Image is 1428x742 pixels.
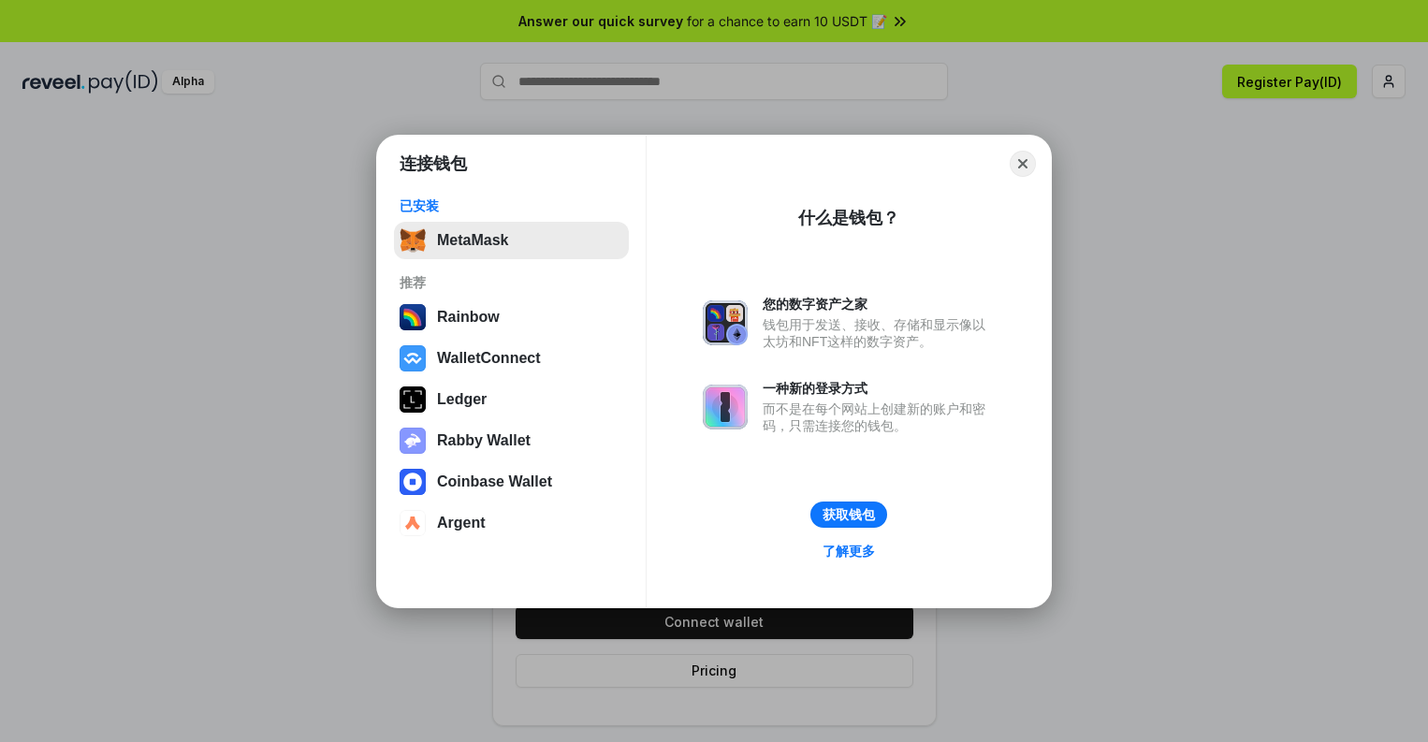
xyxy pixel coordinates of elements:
div: 而不是在每个网站上创建新的账户和密码，只需连接您的钱包。 [763,400,995,434]
div: 什么是钱包？ [798,207,899,229]
div: 您的数字资产之家 [763,296,995,313]
img: svg+xml,%3Csvg%20xmlns%3D%22http%3A%2F%2Fwww.w3.org%2F2000%2Fsvg%22%20fill%3D%22none%22%20viewBox... [703,385,748,429]
div: 已安装 [400,197,623,214]
div: 了解更多 [823,543,875,560]
img: svg+xml,%3Csvg%20width%3D%22120%22%20height%3D%22120%22%20viewBox%3D%220%200%20120%20120%22%20fil... [400,304,426,330]
img: svg+xml,%3Csvg%20xmlns%3D%22http%3A%2F%2Fwww.w3.org%2F2000%2Fsvg%22%20fill%3D%22none%22%20viewBox... [703,300,748,345]
div: Argent [437,515,486,531]
button: Rainbow [394,298,629,336]
img: svg+xml,%3Csvg%20width%3D%2228%22%20height%3D%2228%22%20viewBox%3D%220%200%2028%2028%22%20fill%3D... [400,469,426,495]
div: 一种新的登录方式 [763,380,995,397]
button: Rabby Wallet [394,422,629,459]
a: 了解更多 [811,539,886,563]
button: Close [1010,151,1036,177]
img: svg+xml,%3Csvg%20xmlns%3D%22http%3A%2F%2Fwww.w3.org%2F2000%2Fsvg%22%20width%3D%2228%22%20height%3... [400,386,426,413]
div: 推荐 [400,274,623,291]
button: WalletConnect [394,340,629,377]
h1: 连接钱包 [400,153,467,175]
button: Coinbase Wallet [394,463,629,501]
img: svg+xml,%3Csvg%20width%3D%2228%22%20height%3D%2228%22%20viewBox%3D%220%200%2028%2028%22%20fill%3D... [400,345,426,371]
img: svg+xml,%3Csvg%20fill%3D%22none%22%20height%3D%2233%22%20viewBox%3D%220%200%2035%2033%22%20width%... [400,227,426,254]
div: Coinbase Wallet [437,473,552,490]
div: 获取钱包 [823,506,875,523]
img: svg+xml,%3Csvg%20xmlns%3D%22http%3A%2F%2Fwww.w3.org%2F2000%2Fsvg%22%20fill%3D%22none%22%20viewBox... [400,428,426,454]
div: Ledger [437,391,487,408]
button: MetaMask [394,222,629,259]
div: WalletConnect [437,350,541,367]
button: Ledger [394,381,629,418]
button: Argent [394,504,629,542]
div: Rabby Wallet [437,432,531,449]
div: 钱包用于发送、接收、存储和显示像以太坊和NFT这样的数字资产。 [763,316,995,350]
div: Rainbow [437,309,500,326]
button: 获取钱包 [810,502,887,528]
div: MetaMask [437,232,508,249]
img: svg+xml,%3Csvg%20width%3D%2228%22%20height%3D%2228%22%20viewBox%3D%220%200%2028%2028%22%20fill%3D... [400,510,426,536]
